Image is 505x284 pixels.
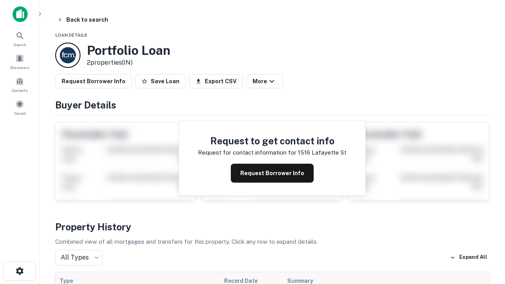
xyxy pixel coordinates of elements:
button: Save Loan [135,74,186,88]
div: All Types [55,250,103,265]
button: Request Borrower Info [231,164,314,183]
span: Borrowers [10,64,29,71]
button: Request Borrower Info [55,74,132,88]
button: Back to search [54,13,111,27]
button: Export CSV [189,74,243,88]
p: 2 properties (IN) [87,58,170,67]
a: Search [2,28,37,49]
p: Request for contact information for [198,148,296,157]
span: Search [13,41,26,48]
h4: Buyer Details [55,98,489,112]
h4: Property History [55,220,489,234]
h4: Request to get contact info [198,134,346,148]
a: Saved [2,97,37,118]
span: Saved [14,110,26,116]
iframe: Chat Widget [466,221,505,259]
p: 1516 lafayette st [298,148,346,157]
a: Borrowers [2,51,37,72]
span: Contacts [12,87,28,93]
button: Expand All [448,252,489,263]
h3: Portfolio Loan [87,43,170,58]
a: Contacts [2,74,37,95]
span: Loan Details [55,33,87,37]
button: More [246,74,283,88]
img: capitalize-icon.png [13,6,28,22]
p: Combined view of all mortgages and transfers for this property. Click any row to expand details. [55,237,489,247]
